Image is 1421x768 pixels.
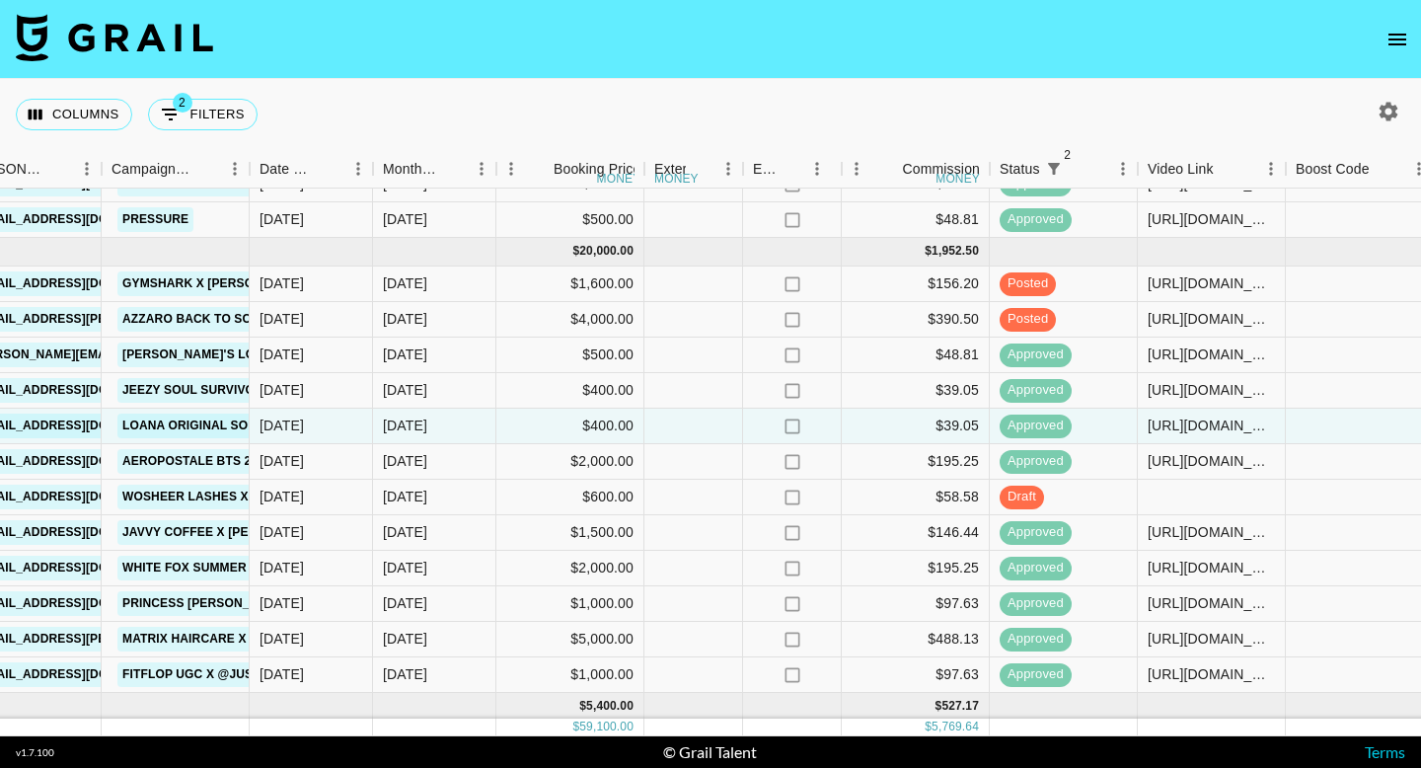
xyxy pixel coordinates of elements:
div: 7/31/2025 [260,273,304,293]
div: Month Due [383,150,439,189]
div: 6/4/2025 [260,558,304,577]
button: Sort [44,155,72,183]
div: https://www.tiktok.com/@gertienazaroff/video/7537848584574749965 [1148,593,1275,613]
div: Date Created [250,150,373,189]
a: White Fox Summer x [PERSON_NAME] [117,556,367,580]
div: Status [1000,150,1040,189]
div: $400.00 [496,409,644,444]
div: money [597,173,641,185]
div: 5,400.00 [586,698,634,715]
div: $ [579,698,586,715]
a: Javvy Coffee x [PERSON_NAME] [117,520,335,545]
button: Menu [220,154,250,184]
div: https://www.tiktok.com/@darcyeallen/video/7535097904550202654?lang=en [1148,451,1275,471]
button: Menu [842,154,871,184]
a: Pressure [117,207,193,232]
div: Expenses: Remove Commission? [743,150,842,189]
span: approved [1000,452,1072,471]
div: $195.25 [842,444,990,480]
div: $97.63 [842,586,990,622]
div: Status [990,150,1138,189]
button: Show filters [1040,155,1068,183]
div: Aug '25 [383,664,427,684]
div: $97.63 [842,657,990,693]
div: Campaign (Type) [112,150,192,189]
button: Sort [439,155,467,183]
div: Date Created [260,150,316,189]
span: approved [1000,381,1072,400]
div: 7/10/2025 [260,593,304,613]
div: $1,600.00 [496,267,644,302]
div: 8/5/2025 [260,416,304,435]
div: © Grail Talent [663,742,757,762]
a: [PERSON_NAME]'s Lover Girl [117,343,317,367]
div: 1,952.50 [932,243,979,260]
div: $195.25 [842,551,990,586]
div: 7/24/2025 [260,209,304,229]
a: Loana Original Sound [117,414,279,438]
div: $48.81 [842,338,990,373]
div: v 1.7.100 [16,746,54,759]
span: 2 [1058,145,1078,165]
button: Menu [343,154,373,184]
div: $ [925,719,932,735]
button: Menu [802,154,832,184]
button: Select columns [16,99,132,130]
div: $146.44 [842,515,990,551]
div: Aug '25 [383,451,427,471]
div: Boost Code [1296,150,1370,189]
div: $2,000.00 [496,444,644,480]
span: approved [1000,630,1072,649]
div: $5,000.00 [496,622,644,657]
div: Aug '25 [383,629,427,649]
button: Sort [192,155,220,183]
button: Menu [496,154,526,184]
div: $48.81 [842,202,990,238]
div: $1,000.00 [496,657,644,693]
a: Gymshark x [PERSON_NAME] [117,271,314,296]
a: Fitflop UGC x @jusskiara [117,662,304,687]
button: Menu [72,154,102,184]
img: Grail Talent [16,14,213,61]
div: $39.05 [842,409,990,444]
div: Aug '25 [383,309,427,329]
div: $488.13 [842,622,990,657]
span: approved [1000,665,1072,684]
div: Aug '25 [383,345,427,364]
div: $1,500.00 [496,515,644,551]
div: 7/15/2025 [260,522,304,542]
div: $58.58 [842,480,990,515]
div: 2 active filters [1040,155,1068,183]
div: $39.05 [842,373,990,409]
div: $400.00 [496,373,644,409]
div: money [935,173,980,185]
span: approved [1000,523,1072,542]
div: $500.00 [496,338,644,373]
button: open drawer [1378,20,1417,59]
div: $ [935,698,942,715]
div: $ [572,719,579,735]
div: Month Due [373,150,496,189]
div: $156.20 [842,267,990,302]
div: $2,000.00 [496,551,644,586]
div: https://www.tiktok.com/@gertienazaroff/video/7535262303696997646 [1148,558,1275,577]
a: Princess [PERSON_NAME] x [PERSON_NAME] July [117,591,443,616]
div: https://www.tiktok.com/@.sophiaquintero/photo/7535869998812728631 [1148,416,1275,435]
button: Sort [1214,155,1241,183]
div: 8/8/2025 [260,345,304,364]
div: $1,000.00 [496,586,644,622]
div: money [654,173,699,185]
div: Booking Price [554,150,640,189]
a: Matrix Haircare x [PERSON_NAME] 2/4 [117,627,376,652]
a: Azzaro Back to School x Sophia [117,307,351,332]
button: Sort [316,155,343,183]
a: Jeezy Soul Survivor [117,378,268,403]
div: Jul '25 [383,209,427,229]
div: https://www.tiktok.com/@jusskiara/video/7538588799488511263 [1148,664,1275,684]
button: Sort [526,155,554,183]
div: Aug '25 [383,558,427,577]
div: Expenses: Remove Commission? [753,150,781,189]
div: 8/5/2025 [260,380,304,400]
div: https://www.tiktok.com/@.sophiaquintero/video/7538510904925752589 [1148,273,1275,293]
button: Menu [713,154,743,184]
